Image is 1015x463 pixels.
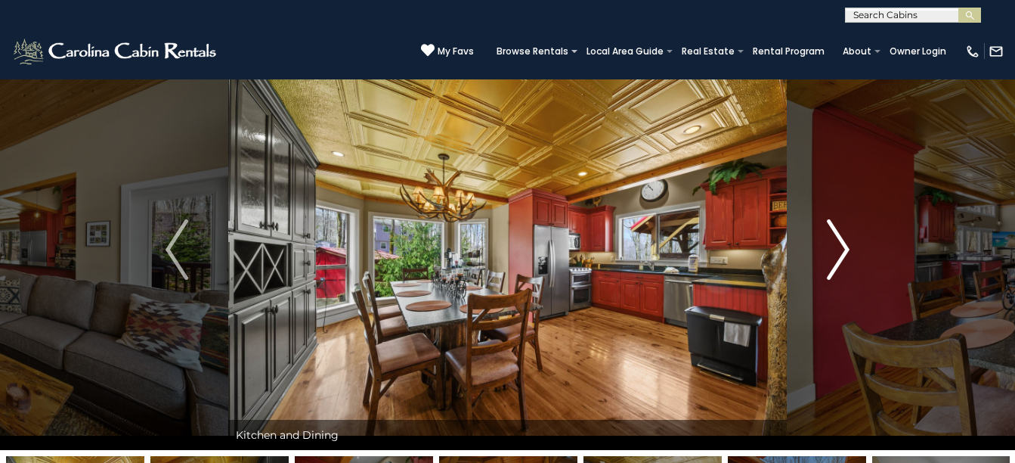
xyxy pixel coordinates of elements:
img: arrow [827,219,849,280]
a: My Favs [421,43,474,59]
img: White-1-2.png [11,36,221,67]
img: phone-regular-white.png [965,44,980,59]
button: Next [787,49,890,450]
a: About [835,41,879,62]
a: Browse Rentals [489,41,576,62]
a: Owner Login [882,41,954,62]
div: Kitchen and Dining [228,420,787,450]
img: mail-regular-white.png [989,44,1004,59]
a: Rental Program [745,41,832,62]
img: arrow [166,219,188,280]
a: Local Area Guide [579,41,671,62]
span: My Favs [438,45,474,58]
button: Previous [125,49,228,450]
a: Real Estate [674,41,742,62]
